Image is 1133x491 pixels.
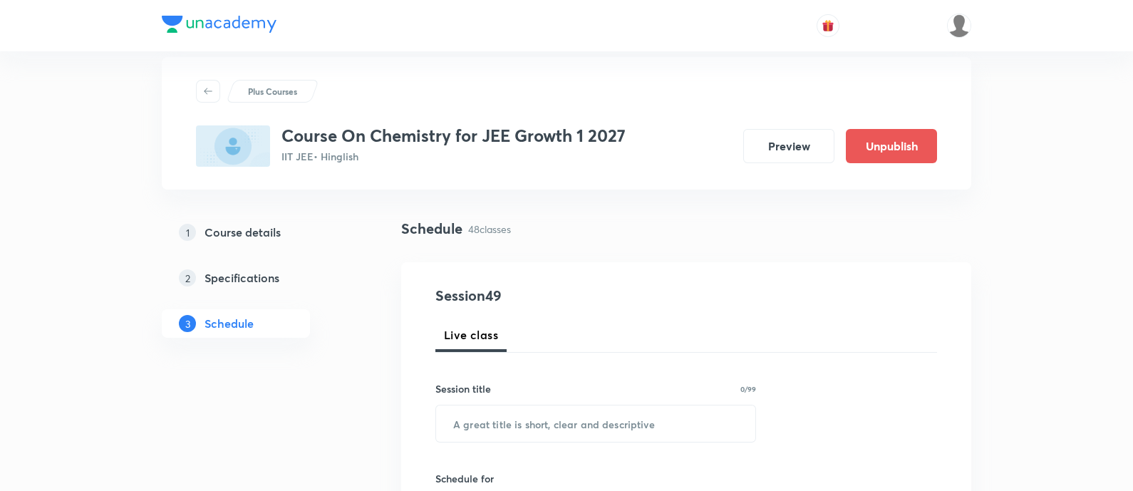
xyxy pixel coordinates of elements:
h5: Specifications [205,269,279,286]
a: 1Course details [162,218,356,247]
span: Live class [444,326,498,343]
a: 2Specifications [162,264,356,292]
button: Preview [743,129,834,163]
a: Company Logo [162,16,276,36]
h3: Course On Chemistry for JEE Growth 1 2027 [281,125,626,146]
h4: Session 49 [435,285,695,306]
p: IIT JEE • Hinglish [281,149,626,164]
p: 0/99 [740,386,756,393]
img: Company Logo [162,16,276,33]
p: 48 classes [468,222,511,237]
h4: Schedule [401,218,462,239]
img: nikita patil [947,14,971,38]
button: avatar [817,14,839,37]
p: 3 [179,315,196,332]
h5: Course details [205,224,281,241]
p: 2 [179,269,196,286]
button: Unpublish [846,129,937,163]
h5: Schedule [205,315,254,332]
p: 1 [179,224,196,241]
p: Plus Courses [248,85,297,98]
input: A great title is short, clear and descriptive [436,405,755,442]
h6: Schedule for [435,471,756,486]
img: avatar [822,19,834,32]
h6: Session title [435,381,491,396]
img: 580219A1-BFC9-4638-B2A9-1834507BF8A1_plus.png [196,125,270,167]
